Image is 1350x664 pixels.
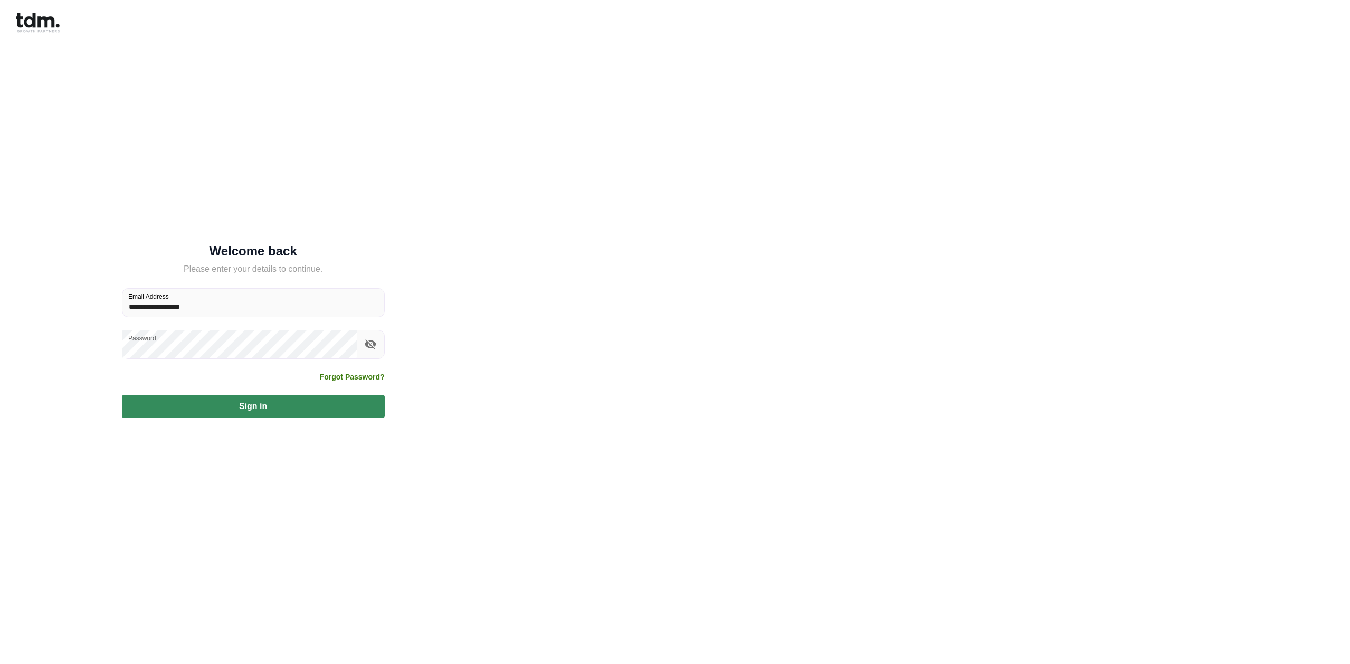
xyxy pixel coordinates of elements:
button: toggle password visibility [362,335,379,353]
label: Password [128,334,156,343]
h5: Welcome back [122,246,385,257]
a: Forgot Password? [320,372,385,382]
button: Sign in [122,395,385,418]
label: Email Address [128,292,169,301]
h5: Please enter your details to continue. [122,263,385,276]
